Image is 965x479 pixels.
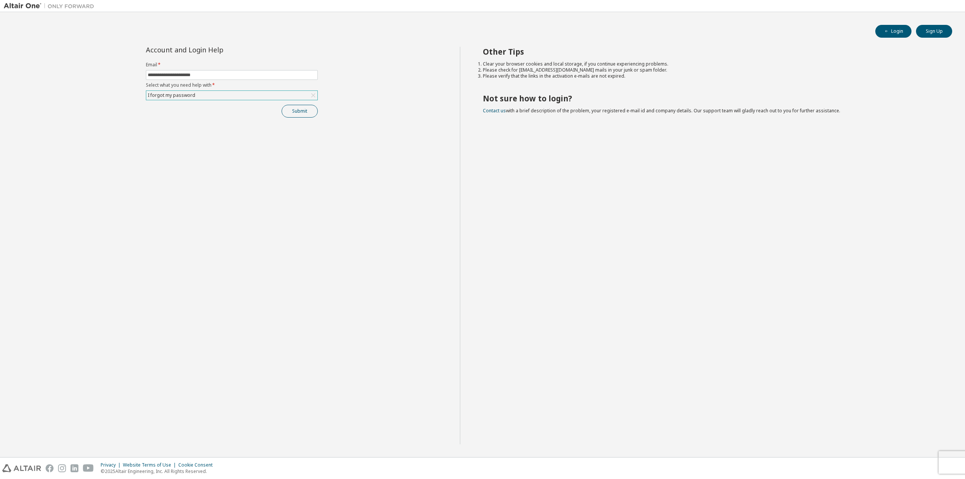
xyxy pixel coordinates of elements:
[146,47,283,53] div: Account and Login Help
[2,464,41,472] img: altair_logo.svg
[147,91,196,99] div: I forgot my password
[483,47,939,57] h2: Other Tips
[4,2,98,10] img: Altair One
[70,464,78,472] img: linkedin.svg
[178,462,217,468] div: Cookie Consent
[483,93,939,103] h2: Not sure how to login?
[146,82,318,88] label: Select what you need help with
[483,61,939,67] li: Clear your browser cookies and local storage, if you continue experiencing problems.
[483,107,840,114] span: with a brief description of the problem, your registered e-mail id and company details. Our suppo...
[123,462,178,468] div: Website Terms of Use
[282,105,318,118] button: Submit
[146,91,317,100] div: I forgot my password
[483,73,939,79] li: Please verify that the links in the activation e-mails are not expired.
[916,25,952,38] button: Sign Up
[146,62,318,68] label: Email
[58,464,66,472] img: instagram.svg
[483,107,506,114] a: Contact us
[101,462,123,468] div: Privacy
[101,468,217,474] p: © 2025 Altair Engineering, Inc. All Rights Reserved.
[875,25,911,38] button: Login
[483,67,939,73] li: Please check for [EMAIL_ADDRESS][DOMAIN_NAME] mails in your junk or spam folder.
[46,464,54,472] img: facebook.svg
[83,464,94,472] img: youtube.svg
